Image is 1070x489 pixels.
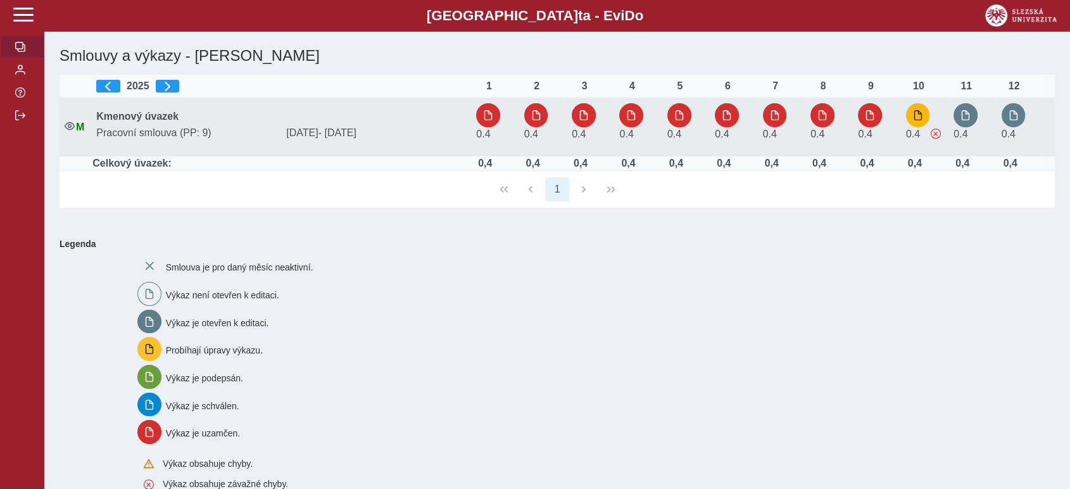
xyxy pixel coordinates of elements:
[281,127,471,139] span: [DATE]
[615,158,641,169] div: Úvazek : 3,2 h / den. 16 h / týden.
[624,8,634,23] span: D
[858,80,883,92] div: 9
[166,317,269,327] span: Výkaz je otevřen k editaci.
[1002,80,1027,92] div: 12
[568,158,593,169] div: Úvazek : 3,2 h / den. 16 h / týden.
[91,127,281,139] span: Pracovní smlouva (PP: 9)
[902,158,928,169] div: Úvazek : 3,2 h / den. 16 h / týden.
[318,127,356,138] span: - [DATE]
[759,158,784,169] div: Úvazek : 3,2 h / den. 16 h / týden.
[166,373,243,383] span: Výkaz je podepsán.
[520,158,546,169] div: Úvazek : 3,2 h / den. 16 h / týden.
[664,158,689,169] div: Úvazek : 3,2 h / den. 16 h / týden.
[166,400,239,410] span: Výkaz je schválen.
[76,122,84,132] span: Údaje souhlasí s údaji v Magionu
[763,80,788,92] div: 7
[998,158,1023,169] div: Úvazek : 3,2 h / den. 16 h / týden.
[763,129,777,139] span: Úvazek : 3,2 h / den. 16 h / týden.
[619,80,645,92] div: 4
[96,80,466,92] div: 2025
[472,158,498,169] div: Úvazek : 3,2 h / den. 16 h / týden.
[96,111,179,122] b: Kmenový úvazek
[476,80,501,92] div: 1
[715,129,729,139] span: Úvazek : 3,2 h / den. 16 h / týden.
[854,158,879,169] div: Úvazek : 3,2 h / den. 16 h / týden.
[91,156,471,171] td: Celkový úvazek:
[166,428,241,438] span: Výkaz je uzamčen.
[54,42,892,70] h1: Smlouvy a výkazy - [PERSON_NAME]
[524,80,550,92] div: 2
[166,290,279,300] span: Výkaz není otevřen k editaci.
[807,158,832,169] div: Úvazek : 3,2 h / den. 16 h / týden.
[635,8,644,23] span: o
[985,4,1057,27] img: logo_web_su.png
[572,129,586,139] span: Úvazek : 3,2 h / den. 16 h / týden.
[931,129,941,139] span: Výkaz obsahuje závažné chyby.
[524,129,538,139] span: Úvazek : 3,2 h / den. 16 h / týden.
[54,234,1050,254] b: Legenda
[1002,129,1016,139] span: Úvazek : 3,2 h / den. 16 h / týden.
[163,459,253,469] span: Výkaz obsahuje chyby.
[667,129,681,139] span: Úvazek : 3,2 h / den. 16 h / týden.
[578,8,582,23] span: t
[906,129,920,139] span: Úvazek : 3,2 h / den. 16 h / týden.
[65,121,75,131] i: Smlouva je aktivní
[954,129,967,139] span: Úvazek : 3,2 h / den. 16 h / týden.
[950,158,975,169] div: Úvazek : 3,2 h / den. 16 h / týden.
[667,80,693,92] div: 5
[810,129,824,139] span: Úvazek : 3,2 h / den. 16 h / týden.
[711,158,736,169] div: Úvazek : 3,2 h / den. 16 h / týden.
[163,479,288,489] span: Výkaz obsahuje závažné chyby.
[906,80,931,92] div: 10
[476,129,490,139] span: Úvazek : 3,2 h / den. 16 h / týden.
[715,80,740,92] div: 6
[810,80,836,92] div: 8
[38,8,1032,24] b: [GEOGRAPHIC_DATA] a - Evi
[954,80,979,92] div: 11
[619,129,633,139] span: Úvazek : 3,2 h / den. 16 h / týden.
[572,80,597,92] div: 3
[166,345,263,355] span: Probíhají úpravy výkazu.
[545,177,569,201] button: 1
[166,262,313,272] span: Smlouva je pro daný měsíc neaktivní.
[858,129,872,139] span: Úvazek : 3,2 h / den. 16 h / týden.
